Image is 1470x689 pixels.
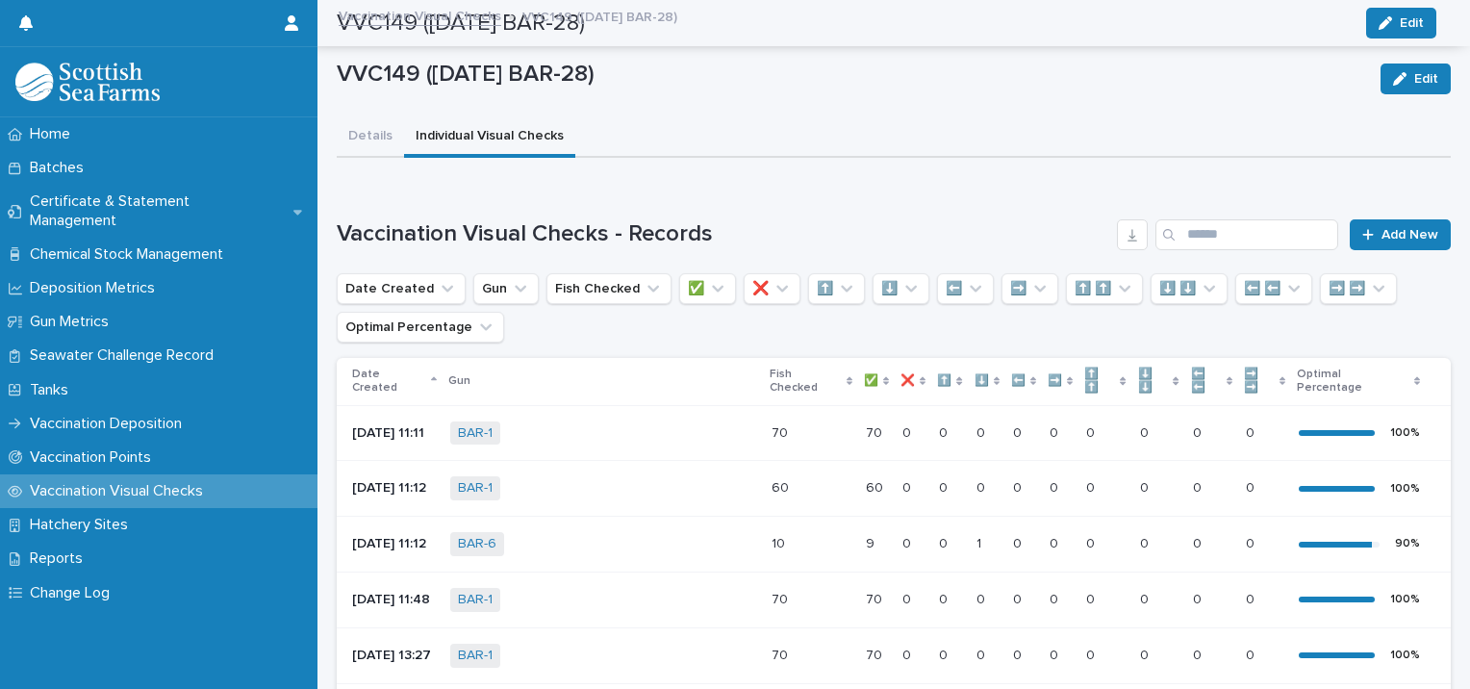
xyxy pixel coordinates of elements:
[1011,370,1026,392] p: ⬅️
[1297,364,1409,399] p: Optimal Percentage
[1191,364,1222,399] p: ⬅️ ⬅️
[1244,364,1275,399] p: ➡️ ➡️
[22,584,125,602] p: Change Log
[976,421,989,442] p: 0
[866,644,886,664] p: 70
[337,117,404,158] button: Details
[1246,476,1258,497] p: 0
[404,117,575,158] button: Individual Visual Checks
[458,536,496,552] a: BAR-6
[1086,476,1099,497] p: 0
[1013,421,1026,442] p: 0
[1320,273,1397,304] button: ➡️ ➡️
[352,536,435,552] p: [DATE] 11:12
[1381,64,1451,94] button: Edit
[939,588,951,608] p: 0
[808,273,865,304] button: ⬆️
[679,273,736,304] button: ✅
[1140,421,1153,442] p: 0
[458,592,493,608] a: BAR-1
[1151,273,1228,304] button: ⬇️ ⬇️
[772,532,789,552] p: 10
[1140,588,1153,608] p: 0
[1390,426,1420,440] div: 100 %
[337,61,1365,89] p: VVC149 ([DATE] BAR-28)
[1395,537,1420,550] div: 90 %
[22,448,166,467] p: Vaccination Points
[1390,593,1420,606] div: 100 %
[352,480,435,497] p: [DATE] 11:12
[1140,476,1153,497] p: 0
[1086,588,1099,608] p: 0
[1390,482,1420,496] div: 100 %
[864,370,878,392] p: ✅
[1193,532,1205,552] p: 0
[22,482,218,500] p: Vaccination Visual Checks
[22,192,293,229] p: Certificate & Statement Management
[1140,532,1153,552] p: 0
[900,370,915,392] p: ❌
[902,421,915,442] p: 0
[1246,532,1258,552] p: 0
[939,476,951,497] p: 0
[772,588,792,608] p: 70
[22,346,229,365] p: Seawater Challenge Record
[1140,644,1153,664] p: 0
[976,532,985,552] p: 1
[1013,588,1026,608] p: 0
[976,588,989,608] p: 0
[337,220,1109,248] h1: Vaccination Visual Checks - Records
[1246,588,1258,608] p: 0
[770,364,841,399] p: Fish Checked
[22,159,99,177] p: Batches
[1086,532,1099,552] p: 0
[522,5,677,26] p: VVC149 ([DATE] BAR-28)
[937,273,994,304] button: ⬅️
[744,273,800,304] button: ❌
[866,476,887,497] p: 60
[1155,219,1338,250] input: Search
[22,313,124,331] p: Gun Metrics
[352,592,435,608] p: [DATE] 11:48
[866,588,886,608] p: 70
[22,245,239,264] p: Chemical Stock Management
[939,532,951,552] p: 0
[1086,421,1099,442] p: 0
[1193,421,1205,442] p: 0
[976,644,989,664] p: 0
[1050,476,1062,497] p: 0
[902,476,915,497] p: 0
[1414,72,1438,86] span: Edit
[458,480,493,497] a: BAR-1
[337,517,1451,573] tr: [DATE] 11:12BAR-6 1010 99 00 00 11 00 00 00 00 00 00 90%
[1050,588,1062,608] p: 0
[1138,364,1169,399] p: ⬇️ ⬇️
[1086,644,1099,664] p: 0
[1193,644,1205,664] p: 0
[1050,532,1062,552] p: 0
[1193,588,1205,608] p: 0
[1066,273,1143,304] button: ⬆️ ⬆️
[352,648,435,664] p: [DATE] 13:27
[866,532,878,552] p: 9
[1390,649,1420,662] div: 100 %
[337,273,466,304] button: Date Created
[22,415,197,433] p: Vaccination Deposition
[1350,219,1451,250] a: Add New
[337,627,1451,683] tr: [DATE] 13:27BAR-1 7070 7070 00 00 00 00 00 00 00 00 00 100%
[1013,476,1026,497] p: 0
[939,421,951,442] p: 0
[1048,370,1062,392] p: ➡️
[939,644,951,664] p: 0
[352,364,426,399] p: Date Created
[1050,644,1062,664] p: 0
[937,370,951,392] p: ⬆️
[772,476,793,497] p: 60
[1013,644,1026,664] p: 0
[337,461,1451,517] tr: [DATE] 11:12BAR-1 6060 6060 00 00 00 00 00 00 00 00 00 100%
[902,644,915,664] p: 0
[352,425,435,442] p: [DATE] 11:11
[22,516,143,534] p: Hatchery Sites
[22,381,84,399] p: Tanks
